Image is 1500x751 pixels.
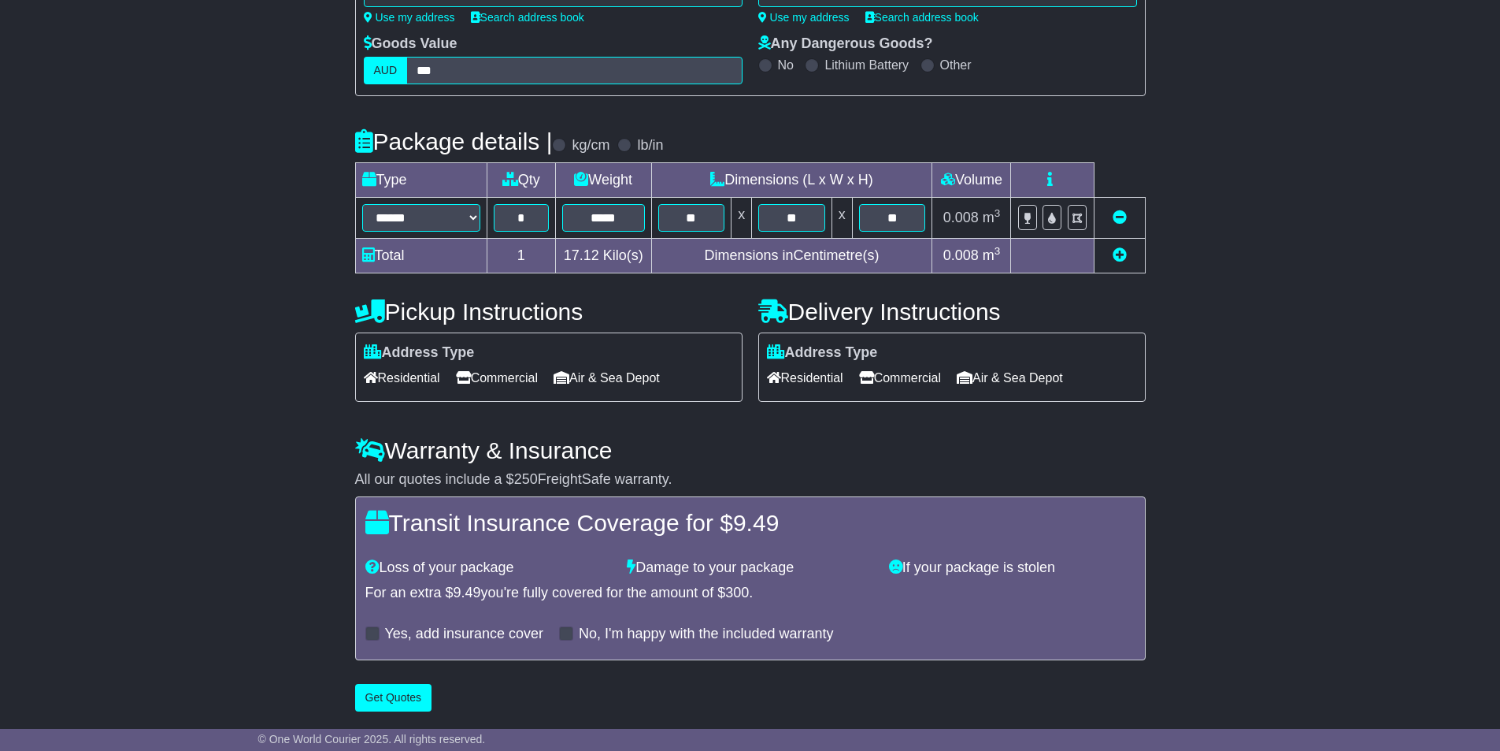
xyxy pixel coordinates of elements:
td: Weight [555,163,651,198]
span: m [983,210,1001,225]
span: 17.12 [564,247,599,263]
span: Commercial [859,366,941,390]
sup: 3 [994,207,1001,219]
a: Search address book [865,11,979,24]
span: 250 [514,471,538,487]
sup: 3 [994,245,1001,257]
span: m [983,247,1001,263]
label: No, I'm happy with the included warranty [579,626,834,643]
div: If your package is stolen [881,560,1143,577]
a: Remove this item [1113,210,1127,225]
span: Air & Sea Depot [554,366,660,390]
h4: Delivery Instructions [758,299,1146,325]
h4: Package details | [355,128,553,154]
a: Use my address [364,11,455,24]
label: Other [940,58,972,72]
div: Loss of your package [357,560,620,577]
div: All our quotes include a $ FreightSafe warranty. [355,471,1146,489]
label: kg/cm [572,137,609,154]
span: Commercial [456,366,538,390]
span: 9.49 [733,510,779,536]
td: Dimensions in Centimetre(s) [651,239,932,273]
span: 0.008 [943,210,979,225]
a: Add new item [1113,247,1127,263]
td: Qty [487,163,555,198]
label: Any Dangerous Goods? [758,35,933,53]
td: Total [355,239,487,273]
label: Goods Value [364,35,457,53]
td: x [731,198,752,239]
a: Use my address [758,11,850,24]
span: Residential [364,366,440,390]
label: AUD [364,57,408,84]
label: Address Type [364,344,475,362]
label: No [778,58,794,72]
label: Lithium Battery [824,58,909,72]
span: Residential [767,366,843,390]
label: lb/in [637,137,663,154]
td: Dimensions (L x W x H) [651,163,932,198]
td: Type [355,163,487,198]
div: Damage to your package [619,560,881,577]
h4: Pickup Instructions [355,299,743,325]
button: Get Quotes [355,684,432,712]
span: 0.008 [943,247,979,263]
div: For an extra $ you're fully covered for the amount of $ . [365,585,1135,602]
h4: Transit Insurance Coverage for $ [365,510,1135,536]
span: 9.49 [454,585,481,600]
h4: Warranty & Insurance [355,437,1146,463]
span: 300 [725,585,749,600]
td: Kilo(s) [555,239,651,273]
label: Yes, add insurance cover [385,626,543,643]
td: Volume [932,163,1011,198]
label: Address Type [767,344,878,362]
td: 1 [487,239,555,273]
a: Search address book [471,11,584,24]
span: © One World Courier 2025. All rights reserved. [258,733,486,745]
td: x [831,198,852,239]
span: Air & Sea Depot [957,366,1063,390]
